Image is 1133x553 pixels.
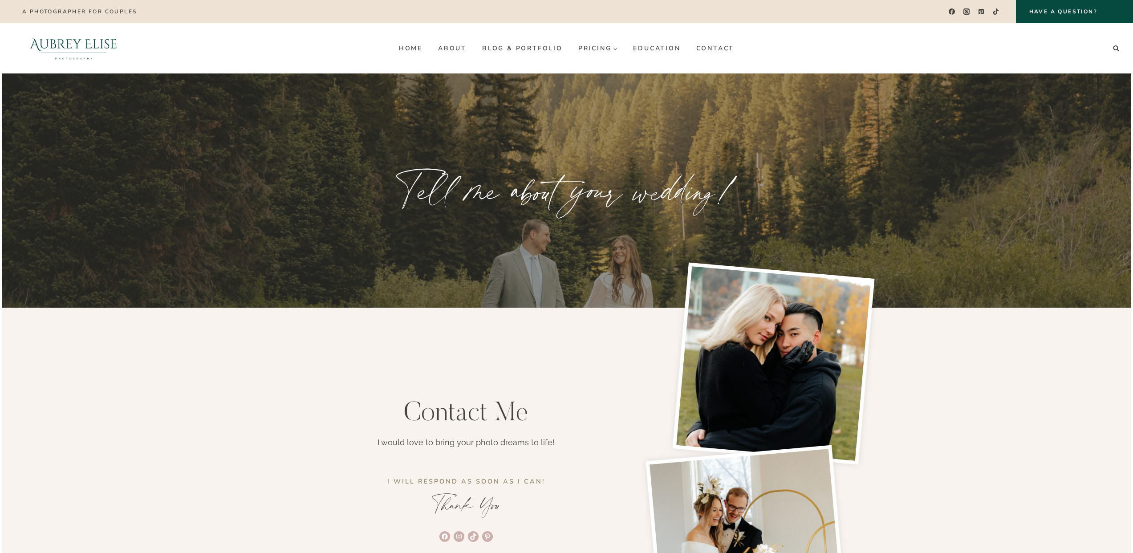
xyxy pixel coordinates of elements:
[11,23,137,73] img: Aubrey Elise Photography
[291,164,842,217] p: Tell me about your wedding!
[298,477,634,487] p: I will respond as soon as i can!
[391,41,742,56] nav: Primary
[391,41,430,56] a: Home
[990,5,1003,18] a: TikTok
[625,41,688,56] a: Education
[298,401,634,427] h1: Contact Me
[22,8,137,15] p: A photographer for couples
[578,45,618,52] span: Pricing
[430,41,474,56] a: About
[298,491,634,518] p: Thank You
[945,5,958,18] a: Facebook
[378,436,555,448] p: I would love to bring your photo dreams to life!
[688,41,742,56] a: Contact
[570,41,625,56] a: Pricing
[960,5,973,18] a: Instagram
[975,5,988,18] a: Pinterest
[474,41,570,56] a: Blog & Portfolio
[1110,42,1122,55] button: View Search Form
